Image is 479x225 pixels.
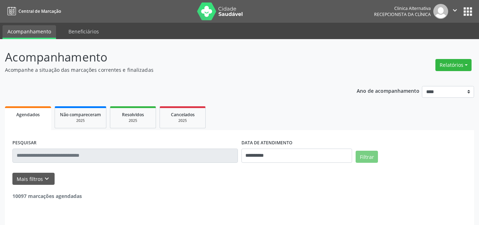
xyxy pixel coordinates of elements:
[5,66,333,74] p: Acompanhe a situação das marcações correntes e finalizadas
[122,112,144,118] span: Resolvidos
[241,138,293,149] label: DATA DE ATENDIMENTO
[462,5,474,18] button: apps
[451,6,459,14] i: 
[43,175,51,183] i: keyboard_arrow_down
[115,118,151,123] div: 2025
[63,25,104,38] a: Beneficiários
[435,59,472,71] button: Relatórios
[5,48,333,66] p: Acompanhamento
[374,11,431,17] span: Recepcionista da clínica
[433,4,448,19] img: img
[12,138,37,149] label: PESQUISAR
[374,5,431,11] div: Clinica Alternativa
[60,112,101,118] span: Não compareceram
[16,112,40,118] span: Agendados
[448,4,462,19] button: 
[12,173,55,185] button: Mais filtroskeyboard_arrow_down
[60,118,101,123] div: 2025
[356,151,378,163] button: Filtrar
[18,8,61,14] span: Central de Marcação
[2,25,56,39] a: Acompanhamento
[12,193,82,199] strong: 10097 marcações agendadas
[165,118,200,123] div: 2025
[171,112,195,118] span: Cancelados
[5,5,61,17] a: Central de Marcação
[357,86,419,95] p: Ano de acompanhamento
